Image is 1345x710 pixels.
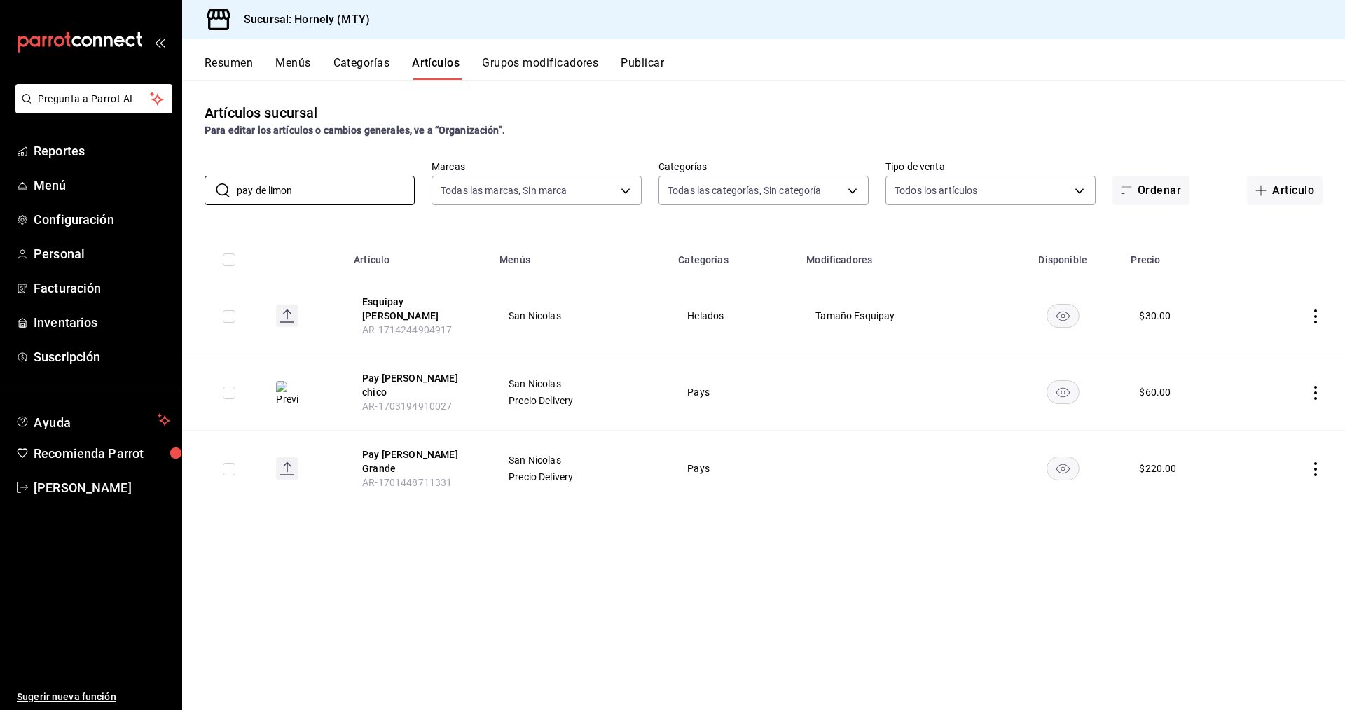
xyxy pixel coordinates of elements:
[10,102,172,116] a: Pregunta a Parrot AI
[1047,304,1080,328] button: availability-product
[1047,380,1080,404] button: availability-product
[1003,233,1122,278] th: Disponible
[34,347,170,366] span: Suscripción
[1309,386,1323,400] button: actions
[670,233,798,278] th: Categorías
[345,233,491,278] th: Artículo
[432,162,642,172] label: Marcas
[1139,461,1176,475] div: $ 220.00
[509,396,652,405] span: Precio Delivery
[34,176,170,195] span: Menú
[509,472,652,482] span: Precio Delivery
[687,387,780,397] span: Pays
[895,183,978,197] span: Todos los artículos
[233,11,370,28] h3: Sucursal: Hornely (MTY)
[687,311,780,321] span: Helados
[362,371,474,399] button: edit-product-location
[154,36,165,48] button: open_drawer_menu
[34,244,170,263] span: Personal
[34,478,170,497] span: [PERSON_NAME]
[362,295,474,323] button: edit-product-location
[798,233,1003,278] th: Modificadores
[205,56,253,80] button: Resumen
[1309,309,1323,323] button: actions
[34,444,170,463] span: Recomienda Parrot
[362,477,452,488] span: AR-1701448711331
[275,56,310,80] button: Menús
[1122,233,1249,278] th: Precio
[333,56,390,80] button: Categorías
[237,176,415,204] input: Buscar artículo
[441,183,567,197] span: Todas las marcas, Sin marca
[885,162,1096,172] label: Tipo de venta
[15,84,172,113] button: Pregunta a Parrot AI
[1247,176,1323,205] button: Artículo
[668,183,822,197] span: Todas las categorías, Sin categoría
[34,279,170,298] span: Facturación
[1309,462,1323,476] button: actions
[621,56,664,80] button: Publicar
[34,141,170,160] span: Reportes
[362,447,474,475] button: edit-product-location
[815,311,986,321] span: Tamaño Esquipay
[205,125,505,136] strong: Para editar los artículos o cambios generales, ve a “Organización”.
[658,162,869,172] label: Categorías
[1139,385,1171,399] div: $ 60.00
[362,401,452,412] span: AR-1703194910027
[509,311,652,321] span: San Nicolas
[362,324,452,335] span: AR-1714244904917
[687,464,780,473] span: Pays
[491,233,670,278] th: Menús
[205,102,317,123] div: Artículos sucursal
[509,455,652,465] span: San Nicolas
[34,412,152,429] span: Ayuda
[34,313,170,332] span: Inventarios
[482,56,598,80] button: Grupos modificadores
[34,210,170,229] span: Configuración
[17,690,170,704] span: Sugerir nueva función
[1112,176,1189,205] button: Ordenar
[509,379,652,389] span: San Nicolas
[1139,309,1171,323] div: $ 30.00
[1047,457,1080,480] button: availability-product
[38,92,151,106] span: Pregunta a Parrot AI
[276,381,298,406] img: Preview
[205,56,1345,80] div: navigation tabs
[412,56,460,80] button: Artículos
